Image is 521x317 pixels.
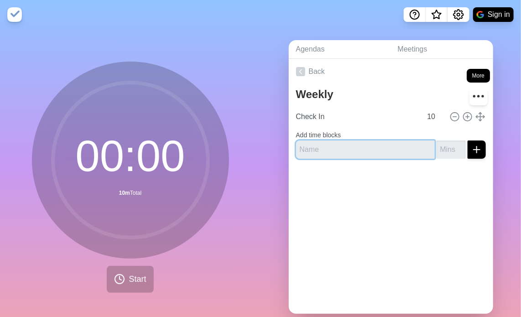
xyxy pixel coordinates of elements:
input: Mins [437,140,466,159]
button: More [469,87,488,105]
button: Help [404,7,426,22]
img: timeblocks logo [7,7,22,22]
input: Name [296,140,435,159]
a: Meetings [391,40,493,59]
img: google logo [477,11,484,18]
span: Start [129,273,146,286]
button: What’s new [426,7,448,22]
button: Settings [448,7,469,22]
input: Name [292,108,422,126]
a: Back [289,59,493,84]
button: Sign in [473,7,514,22]
button: Start [107,266,153,293]
input: Mins [424,108,446,126]
a: Agendas [289,40,391,59]
label: Add time blocks [296,131,341,139]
